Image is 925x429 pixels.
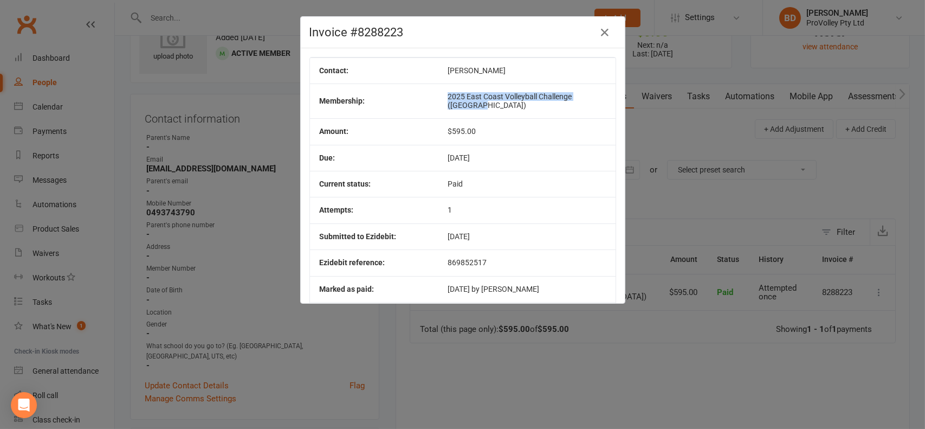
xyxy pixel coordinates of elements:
[597,24,614,41] button: Close
[438,223,616,249] td: [DATE]
[438,276,616,302] td: [DATE] by [PERSON_NAME]
[320,180,371,188] b: Current status:
[320,285,374,293] b: Marked as paid:
[320,66,349,75] b: Contact:
[438,57,616,84] td: [PERSON_NAME]
[320,97,365,105] b: Membership:
[320,127,349,136] b: Amount:
[438,302,616,337] td: 0 times
[320,232,397,241] b: Submitted to Ezidebit:
[438,249,616,276] td: 869852517
[320,258,385,267] b: Ezidebit reference:
[11,392,37,418] div: Open Intercom Messenger
[309,25,616,39] h4: Invoice #8288223
[320,153,335,162] b: Due:
[438,145,616,171] td: [DATE]
[438,197,616,223] td: 1
[438,118,616,144] td: $595.00
[438,171,616,197] td: Paid
[320,206,354,214] b: Attempts:
[438,84,616,118] td: 2025 East Coast Volleyball Challenge ([GEOGRAPHIC_DATA])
